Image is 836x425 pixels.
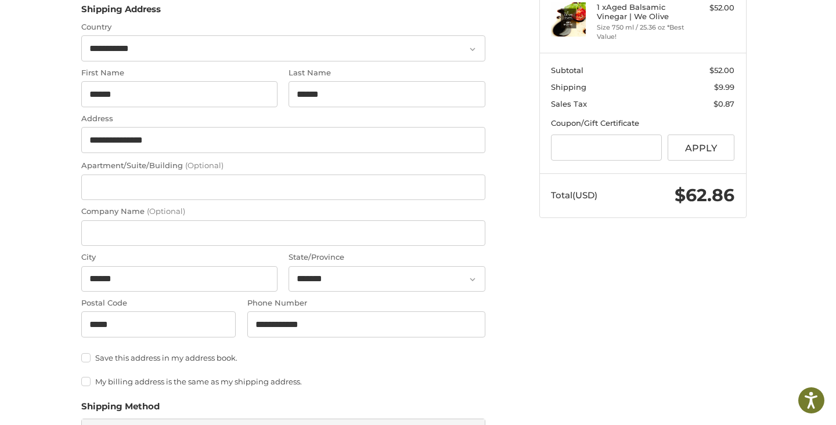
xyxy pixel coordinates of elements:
span: $52.00 [709,66,734,75]
label: City [81,252,278,263]
span: Total (USD) [551,190,597,201]
span: $9.99 [714,82,734,92]
label: First Name [81,67,278,79]
li: Size 750 ml / 25.36 oz *Best Value! [597,23,686,42]
input: Gift Certificate or Coupon Code [551,135,662,161]
small: (Optional) [185,161,224,170]
label: State/Province [289,252,485,263]
span: Shipping [551,82,586,92]
div: Coupon/Gift Certificate [551,118,734,129]
legend: Shipping Address [81,3,161,21]
div: $52.00 [689,2,734,14]
label: Apartment/Suite/Building [81,160,485,172]
p: We're away right now. Please check back later! [16,17,131,27]
label: Company Name [81,206,485,217]
span: $62.86 [675,184,734,206]
legend: Shipping Method [81,400,160,419]
label: Last Name [289,67,485,79]
label: Save this address in my address book. [81,353,485,362]
span: Subtotal [551,66,583,75]
small: (Optional) [147,206,185,216]
button: Apply [668,135,735,161]
span: Sales Tax [551,99,587,108]
span: $0.87 [714,99,734,108]
label: Phone Number [247,297,485,309]
label: Country [81,21,485,33]
h4: 1 x Aged Balsamic Vinegar | We Olive [597,2,686,21]
label: Address [81,113,485,125]
label: My billing address is the same as my shipping address. [81,377,485,386]
button: Open LiveChat chat widget [134,15,147,29]
label: Postal Code [81,297,236,309]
